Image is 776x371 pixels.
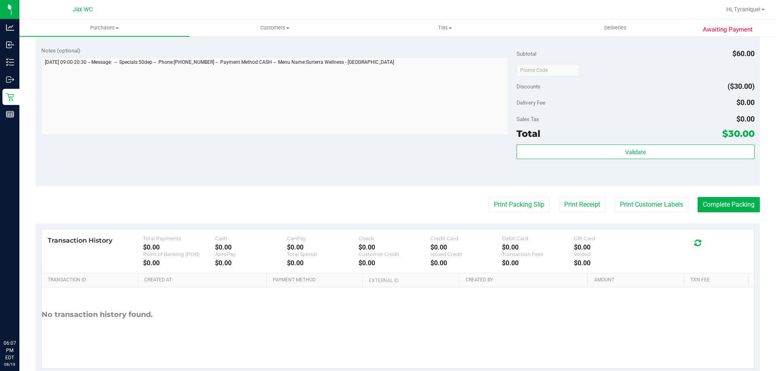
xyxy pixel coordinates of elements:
[6,75,14,84] inline-svg: Outbound
[574,235,646,241] div: Gift Card
[363,273,459,288] th: External ID
[6,93,14,101] inline-svg: Retail
[358,259,430,267] div: $0.00
[358,251,430,257] div: Customer Credit
[698,197,760,212] button: Complete Packing
[143,243,215,251] div: $0.00
[215,251,287,257] div: AeroPay
[430,243,502,251] div: $0.00
[273,277,360,283] a: Payment Method
[530,19,700,36] a: Deliveries
[736,98,755,107] span: $0.00
[19,19,190,36] a: Purchases
[430,251,502,257] div: Issued Credit
[736,115,755,123] span: $0.00
[517,50,536,57] span: Subtotal
[502,243,574,251] div: $0.00
[517,128,540,139] span: Total
[287,235,359,241] div: CanPay
[358,235,430,241] div: Check
[517,99,545,106] span: Delivery Fee
[517,79,540,94] span: Discounts
[143,259,215,267] div: $0.00
[559,197,605,212] button: Print Receipt
[722,128,755,139] span: $30.00
[466,277,584,283] a: Created By
[430,235,502,241] div: Credit Card
[727,82,755,90] span: ($30.00)
[215,259,287,267] div: $0.00
[144,277,263,283] a: Created At
[726,6,761,13] span: Hi, Tyranique!
[143,235,215,241] div: Total Payments
[574,251,646,257] div: Voided
[19,24,190,31] span: Purchases
[73,6,93,13] span: Jax WC
[6,41,14,49] inline-svg: Inbound
[502,235,574,241] div: Debit Card
[4,361,16,367] p: 08/19
[502,251,574,257] div: Transaction Fees
[287,243,359,251] div: $0.00
[574,243,646,251] div: $0.00
[287,259,359,267] div: $0.00
[48,277,135,283] a: Transaction ID
[690,277,745,283] a: Txn Fee
[6,110,14,118] inline-svg: Reports
[594,277,681,283] a: Amount
[6,23,14,31] inline-svg: Analytics
[6,58,14,66] inline-svg: Inventory
[593,24,637,31] span: Deliveries
[143,251,215,257] div: Point of Banking (POB)
[215,235,287,241] div: Cash
[4,340,16,361] p: 06:07 PM EDT
[190,24,359,31] span: Customers
[489,197,550,212] button: Print Packing Slip
[615,197,688,212] button: Print Customer Labels
[517,116,539,122] span: Sales Tax
[517,64,579,76] input: Promo Code
[287,251,359,257] div: Total Spendr
[190,19,360,36] a: Customers
[574,259,646,267] div: $0.00
[215,243,287,251] div: $0.00
[502,259,574,267] div: $0.00
[358,243,430,251] div: $0.00
[703,25,753,34] span: Awaiting Payment
[732,49,755,58] span: $60.00
[42,287,153,342] div: No transaction history found.
[430,259,502,267] div: $0.00
[41,47,80,54] span: Notes (optional)
[517,145,754,159] button: Validate
[625,149,646,155] span: Validate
